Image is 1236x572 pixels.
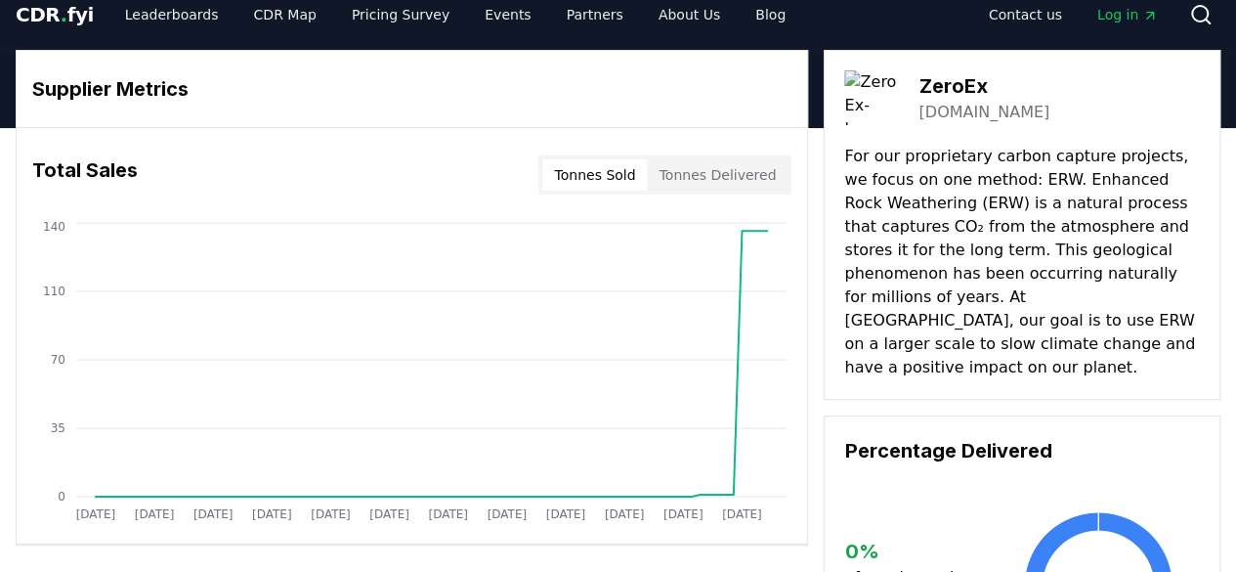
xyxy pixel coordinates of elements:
tspan: 110 [43,285,65,298]
tspan: 35 [51,421,65,435]
h3: Total Sales [32,155,138,195]
h3: 0 % [844,537,996,566]
tspan: [DATE] [252,507,292,521]
tspan: [DATE] [488,507,528,521]
button: Tonnes Sold [542,159,647,191]
h3: Percentage Delivered [844,436,1200,465]
tspan: [DATE] [429,507,469,521]
p: For our proprietary carbon capture projects, we focus on one method: ERW. Enhanced Rock Weatherin... [844,145,1200,379]
tspan: [DATE] [311,507,351,521]
tspan: [DATE] [135,507,175,521]
tspan: 140 [43,220,65,234]
tspan: [DATE] [605,507,645,521]
tspan: [DATE] [193,507,234,521]
tspan: 70 [51,353,65,367]
a: CDR.fyi [16,1,94,28]
tspan: [DATE] [546,507,586,521]
span: . [61,3,67,26]
a: [DOMAIN_NAME] [918,101,1049,124]
button: Tonnes Delivered [647,159,788,191]
img: ZeroEx-logo [844,70,899,125]
tspan: [DATE] [722,507,762,521]
tspan: [DATE] [76,507,116,521]
span: CDR fyi [16,3,94,26]
span: Log in [1097,5,1158,24]
tspan: [DATE] [663,507,703,521]
h3: ZeroEx [918,71,1049,101]
tspan: [DATE] [369,507,409,521]
tspan: 0 [58,490,65,504]
h3: Supplier Metrics [32,74,791,104]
